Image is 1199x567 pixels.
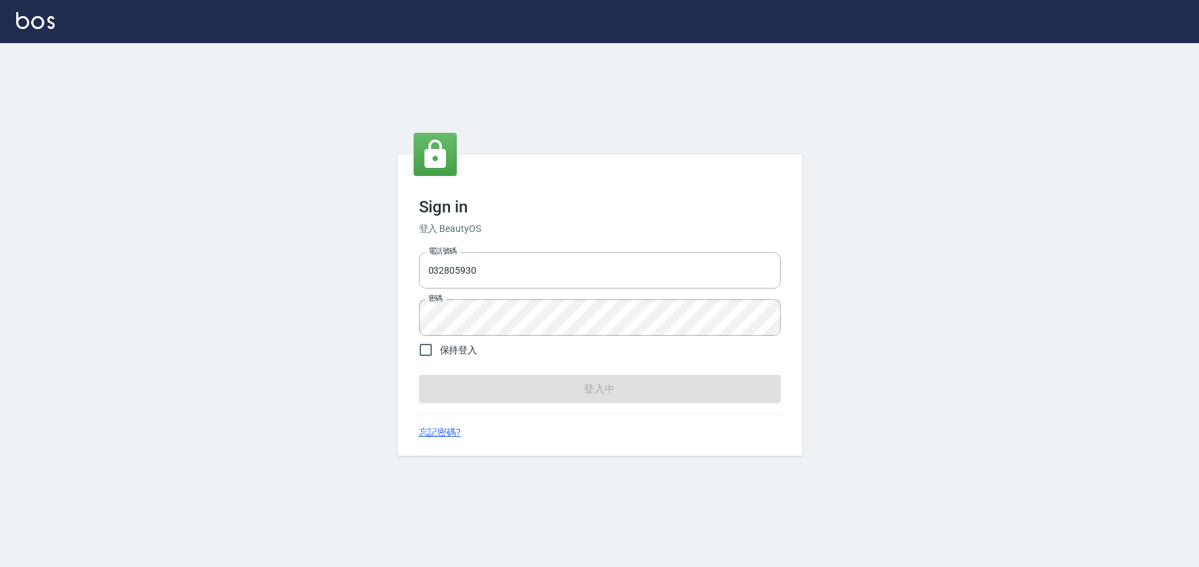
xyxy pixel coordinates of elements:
span: 保持登入 [440,343,478,357]
img: Logo [16,12,55,29]
h6: 登入 BeautyOS [419,222,781,236]
h3: Sign in [419,198,781,216]
label: 密碼 [428,293,443,303]
a: 忘記密碼? [419,425,462,440]
label: 電話號碼 [428,246,457,256]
